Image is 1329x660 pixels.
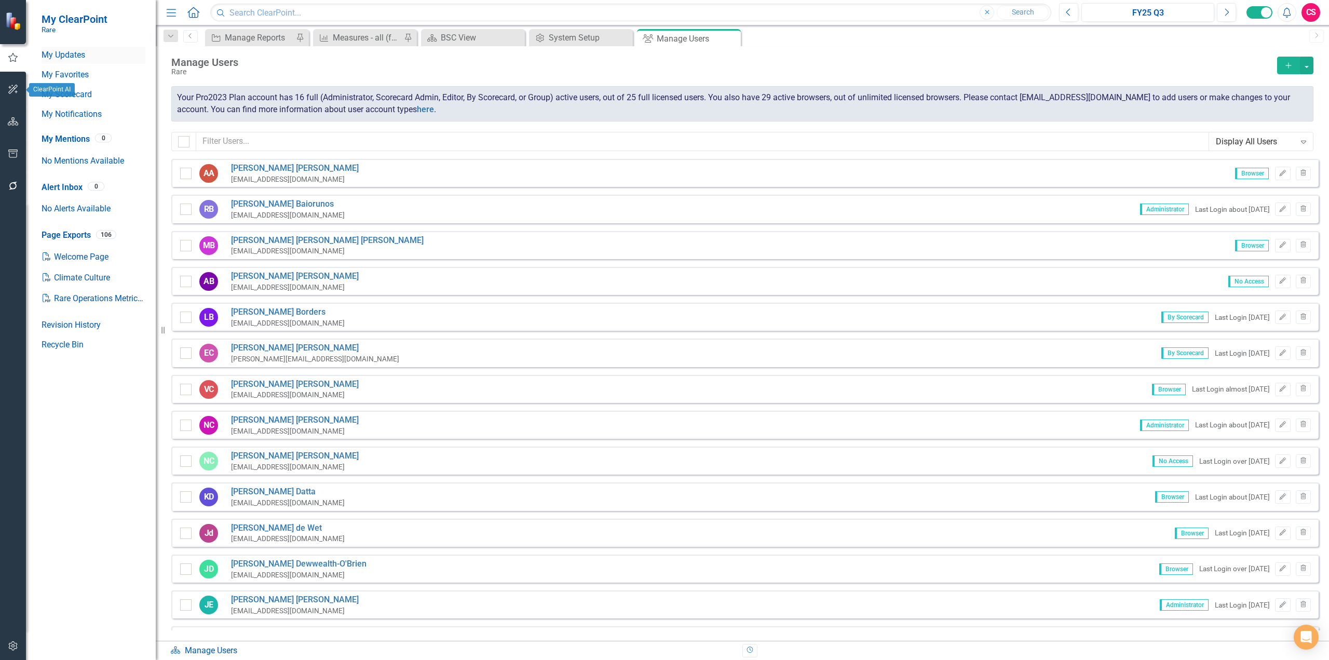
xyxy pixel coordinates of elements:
[29,83,75,97] div: ClearPoint AI
[231,282,359,292] div: [EMAIL_ADDRESS][DOMAIN_NAME]
[231,486,345,498] a: [PERSON_NAME] Datta
[42,319,145,331] a: Revision History
[42,198,145,219] div: No Alerts Available
[42,109,145,120] a: My Notifications
[225,31,293,44] div: Manage Reports
[42,151,145,171] div: No Mentions Available
[42,133,90,145] a: My Mentions
[199,164,218,183] div: AA
[231,318,345,328] div: [EMAIL_ADDRESS][DOMAIN_NAME]
[231,306,345,318] a: [PERSON_NAME] Borders
[42,267,145,288] a: Climate Culture
[199,200,218,219] div: RB
[210,4,1051,22] input: Search ClearPoint...
[231,558,367,570] a: [PERSON_NAME] Dewwealth-O'Brien
[231,534,345,544] div: [EMAIL_ADDRESS][DOMAIN_NAME]
[208,31,293,44] a: Manage Reports
[1301,3,1320,22] button: CS
[1235,240,1269,251] span: Browser
[1081,3,1214,22] button: FY25 Q3
[1175,528,1209,539] span: Browser
[231,235,424,247] a: [PERSON_NAME] [PERSON_NAME] [PERSON_NAME]
[1160,599,1209,611] span: Administrator
[42,89,145,101] a: My Scorecard
[170,645,735,657] div: Manage Users
[231,246,424,256] div: [EMAIL_ADDRESS][DOMAIN_NAME]
[42,49,145,61] a: My Updates
[199,272,218,291] div: AB
[196,132,1209,151] input: Filter Users...
[997,5,1049,20] button: Search
[42,339,145,351] a: Recycle Bin
[1161,347,1209,359] span: By Scorecard
[231,630,345,642] a: Uli Graebener
[1228,276,1269,287] span: No Access
[199,560,218,578] div: JD
[417,104,434,114] a: here
[199,380,218,399] div: VC
[199,236,218,255] div: MB
[1235,168,1269,179] span: Browser
[1140,420,1189,431] span: Administrator
[316,31,401,44] a: Measures - all (for bulk updates)
[42,25,107,34] small: Rare
[1152,455,1193,467] span: No Access
[42,69,145,81] a: My Favorites
[532,31,630,44] a: System Setup
[231,342,399,354] a: [PERSON_NAME] [PERSON_NAME]
[231,450,359,462] a: [PERSON_NAME] [PERSON_NAME]
[231,163,359,174] a: [PERSON_NAME] [PERSON_NAME]
[1192,384,1270,394] div: Last Login almost [DATE]
[231,271,359,282] a: [PERSON_NAME] [PERSON_NAME]
[231,498,345,508] div: [EMAIL_ADDRESS][DOMAIN_NAME]
[171,57,1272,68] div: Manage Users
[96,230,116,239] div: 106
[199,596,218,614] div: JE
[333,31,401,44] div: Measures - all (for bulk updates)
[42,182,83,194] a: Alert Inbox
[1140,204,1189,215] span: Administrator
[171,68,1272,76] div: Rare
[231,354,399,364] div: [PERSON_NAME][EMAIL_ADDRESS][DOMAIN_NAME]
[231,198,345,210] a: [PERSON_NAME] Baiorunos
[231,174,359,184] div: [EMAIL_ADDRESS][DOMAIN_NAME]
[199,524,218,543] div: Jd
[1152,384,1186,395] span: Browser
[231,210,345,220] div: [EMAIL_ADDRESS][DOMAIN_NAME]
[1215,313,1270,322] div: Last Login [DATE]
[199,344,218,362] div: EC
[42,230,91,241] a: Page Exports
[42,247,145,267] a: Welcome Page
[95,133,112,142] div: 0
[231,462,359,472] div: [EMAIL_ADDRESS][DOMAIN_NAME]
[1195,492,1270,502] div: Last Login about [DATE]
[199,308,218,327] div: LB
[231,414,359,426] a: [PERSON_NAME] [PERSON_NAME]
[1215,528,1270,538] div: Last Login [DATE]
[1161,312,1209,323] span: By Scorecard
[42,288,145,309] a: Rare Operations Metrics FY25
[177,92,1290,114] span: Your Pro2023 Plan account has 16 full (Administrator, Scorecard Admin, Editor, By Scorecard, or G...
[5,12,23,30] img: ClearPoint Strategy
[1085,7,1211,19] div: FY25 Q3
[231,426,359,436] div: [EMAIL_ADDRESS][DOMAIN_NAME]
[231,594,359,606] a: [PERSON_NAME] [PERSON_NAME]
[231,379,359,390] a: [PERSON_NAME] [PERSON_NAME]
[1155,491,1189,503] span: Browser
[1195,420,1270,430] div: Last Login about [DATE]
[1215,600,1270,610] div: Last Login [DATE]
[1159,563,1193,575] span: Browser
[1199,564,1270,574] div: Last Login over [DATE]
[231,570,367,580] div: [EMAIL_ADDRESS][DOMAIN_NAME]
[1012,8,1034,16] span: Search
[199,488,218,506] div: KD
[231,522,345,534] a: [PERSON_NAME] de Wet
[231,390,359,400] div: [EMAIL_ADDRESS][DOMAIN_NAME]
[1195,205,1270,214] div: Last Login about [DATE]
[231,606,359,616] div: [EMAIL_ADDRESS][DOMAIN_NAME]
[657,32,738,45] div: Manage Users
[88,182,104,191] div: 0
[199,416,218,435] div: NC
[424,31,522,44] a: BSC View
